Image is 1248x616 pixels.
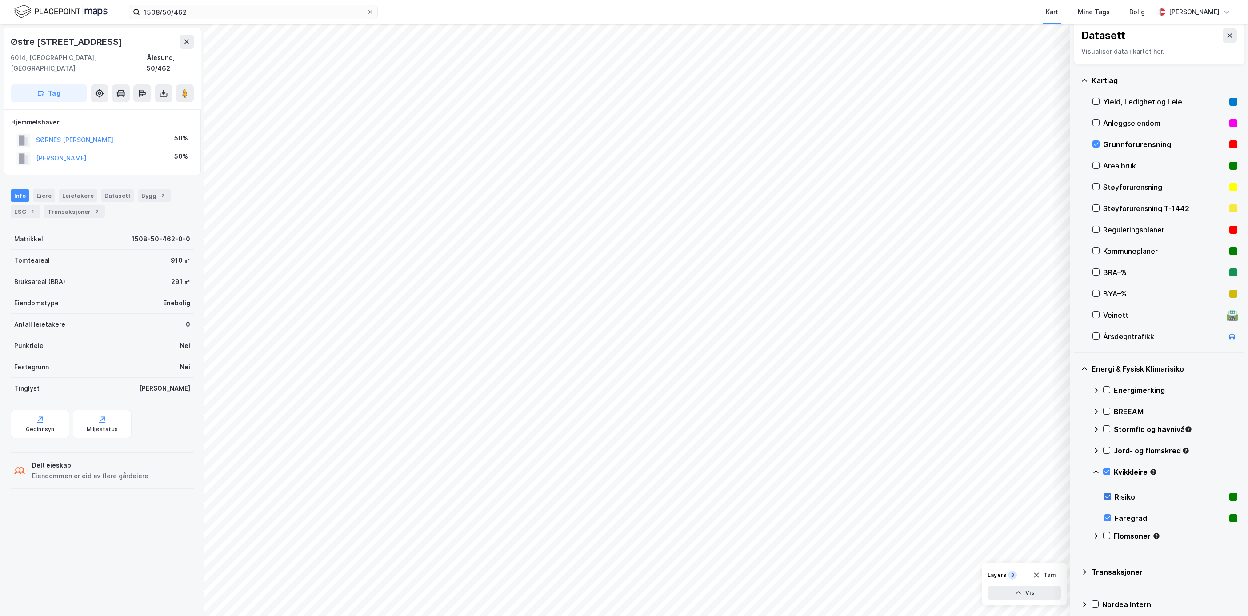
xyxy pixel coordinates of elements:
[1092,364,1237,374] div: Energi & Fysisk Klimarisiko
[180,340,190,351] div: Nei
[171,276,190,287] div: 291 ㎡
[163,298,190,308] div: Enebolig
[1027,568,1061,582] button: Tøm
[1078,7,1110,17] div: Mine Tags
[14,255,50,266] div: Tomteareal
[14,362,49,372] div: Festegrunn
[14,234,43,244] div: Matrikkel
[180,362,190,372] div: Nei
[59,189,97,202] div: Leietakere
[1115,492,1226,502] div: Risiko
[139,383,190,394] div: [PERSON_NAME]
[101,189,134,202] div: Datasett
[14,4,108,20] img: logo.f888ab2527a4732fd821a326f86c7f29.svg
[1081,46,1237,57] div: Visualiser data i kartet her.
[92,207,101,216] div: 2
[1103,224,1226,235] div: Reguleringsplaner
[174,151,188,162] div: 50%
[1046,7,1058,17] div: Kart
[1114,385,1237,396] div: Energimerking
[1114,424,1237,435] div: Stormflo og havnivå
[11,189,29,202] div: Info
[1008,571,1017,580] div: 3
[1149,468,1157,476] div: Tooltip anchor
[1184,425,1192,433] div: Tooltip anchor
[28,207,37,216] div: 1
[14,276,65,287] div: Bruksareal (BRA)
[1114,467,1237,477] div: Kvikkleire
[140,5,367,19] input: Søk på adresse, matrikkel, gårdeiere, leietakere eller personer
[11,205,40,218] div: ESG
[1102,599,1237,610] div: Nordea Intern
[1103,267,1226,278] div: BRA–%
[32,471,148,481] div: Eiendommen er eid av flere gårdeiere
[1169,7,1220,17] div: [PERSON_NAME]
[1103,203,1226,214] div: Støyforurensning T-1442
[1114,531,1237,541] div: Flomsoner
[1182,447,1190,455] div: Tooltip anchor
[1081,28,1125,43] div: Datasett
[26,426,55,433] div: Geoinnsyn
[11,35,124,49] div: Østre [STREET_ADDRESS]
[132,234,190,244] div: 1508-50-462-0-0
[186,319,190,330] div: 0
[988,572,1006,579] div: Layers
[32,460,148,471] div: Delt eieskap
[1152,532,1160,540] div: Tooltip anchor
[1103,139,1226,150] div: Grunnforurensning
[1226,309,1238,321] div: 🛣️
[1103,160,1226,171] div: Arealbruk
[1103,288,1226,299] div: BYA–%
[1129,7,1145,17] div: Bolig
[1103,118,1226,128] div: Anleggseiendom
[1114,406,1237,417] div: BREEAM
[1103,331,1223,342] div: Årsdøgntrafikk
[171,255,190,266] div: 910 ㎡
[1103,182,1226,192] div: Støyforurensning
[147,52,194,74] div: Ålesund, 50/462
[14,319,65,330] div: Antall leietakere
[138,189,171,202] div: Bygg
[14,340,44,351] div: Punktleie
[1204,573,1248,616] iframe: Chat Widget
[1103,310,1223,320] div: Veinett
[14,383,40,394] div: Tinglyst
[1103,246,1226,256] div: Kommuneplaner
[1103,96,1226,107] div: Yield, Ledighet og Leie
[11,117,193,128] div: Hjemmelshaver
[174,133,188,144] div: 50%
[158,191,167,200] div: 2
[33,189,55,202] div: Eiere
[14,298,59,308] div: Eiendomstype
[1114,445,1237,456] div: Jord- og flomskred
[988,586,1061,600] button: Vis
[1092,75,1237,86] div: Kartlag
[44,205,105,218] div: Transaksjoner
[11,84,87,102] button: Tag
[11,52,147,74] div: 6014, [GEOGRAPHIC_DATA], [GEOGRAPHIC_DATA]
[1115,513,1226,524] div: Faregrad
[87,426,118,433] div: Miljøstatus
[1092,567,1237,577] div: Transaksjoner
